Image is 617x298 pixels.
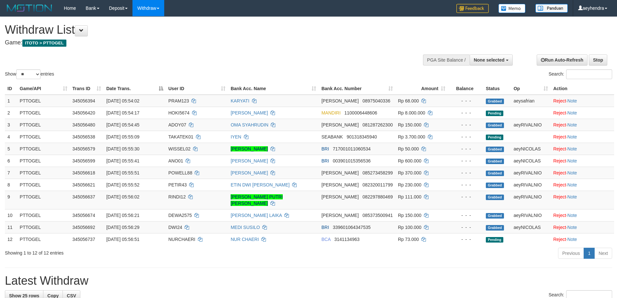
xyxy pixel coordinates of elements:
[567,194,577,199] a: Note
[73,194,95,199] span: 345056637
[398,134,425,139] span: Rp 3.700.000
[73,98,95,103] span: 345056394
[106,146,139,151] span: [DATE] 05:55:30
[106,194,139,199] span: [DATE] 05:56:02
[321,110,340,115] span: MANDIRI
[104,83,166,95] th: Date Trans.: activate to sort column descending
[168,158,183,163] span: ANO01
[168,98,189,103] span: PRAM123
[567,237,577,242] a: Note
[486,237,503,243] span: Pending
[486,111,503,116] span: Pending
[321,237,330,242] span: BCA
[168,110,189,115] span: HOKI5674
[5,143,17,155] td: 5
[5,209,17,221] td: 10
[486,135,503,140] span: Pending
[553,110,566,115] a: Reject
[73,225,95,230] span: 345056692
[551,221,614,233] td: ·
[553,134,566,139] a: Reject
[168,122,186,127] span: ADOY07
[551,107,614,119] td: ·
[589,54,607,66] a: Stop
[168,182,187,187] span: PETIR43
[451,134,481,140] div: - - -
[398,122,421,127] span: Rp 150.000
[398,110,425,115] span: Rp 8.000.000
[347,134,377,139] span: Copy 901318345940 to clipboard
[16,69,40,79] select: Showentries
[17,191,70,209] td: PTTOGEL
[17,179,70,191] td: PTTOGEL
[168,225,182,230] span: DWI24
[231,237,259,242] a: NUR CHAERI
[73,170,95,175] span: 345056618
[551,179,614,191] td: ·
[551,143,614,155] td: ·
[5,274,612,287] h1: Latest Withdraw
[231,122,268,127] a: OMA SYAHRUDIN
[483,83,511,95] th: Status
[106,170,139,175] span: [DATE] 05:55:51
[551,119,614,131] td: ·
[567,98,577,103] a: Note
[333,158,371,163] span: Copy 003901015356536 to clipboard
[168,134,193,139] span: TAKATEK01
[321,194,359,199] span: [PERSON_NAME]
[231,98,249,103] a: KARYATI
[106,237,139,242] span: [DATE] 05:56:51
[567,122,577,127] a: Note
[551,83,614,95] th: Action
[106,213,139,218] span: [DATE] 05:56:21
[321,170,359,175] span: [PERSON_NAME]
[567,225,577,230] a: Note
[551,155,614,167] td: ·
[553,213,566,218] a: Reject
[321,213,359,218] span: [PERSON_NAME]
[584,248,595,259] a: 1
[344,110,377,115] span: Copy 1100006448606 to clipboard
[456,4,489,13] img: Feedback.jpg
[333,225,371,230] span: Copy 339601064347535 to clipboard
[567,213,577,218] a: Note
[451,110,481,116] div: - - -
[486,225,504,231] span: Grabbed
[228,83,319,95] th: Bank Acc. Name: activate to sort column ascending
[5,95,17,107] td: 1
[5,179,17,191] td: 8
[5,191,17,209] td: 9
[567,158,577,163] a: Note
[511,95,551,107] td: aeysafrian
[168,213,192,218] span: DEWA2575
[553,98,566,103] a: Reject
[73,122,95,127] span: 345056480
[594,248,612,259] a: Next
[486,123,504,128] span: Grabbed
[451,236,481,243] div: - - -
[73,110,95,115] span: 345056420
[511,209,551,221] td: aeyRIVALNIO
[5,155,17,167] td: 6
[106,225,139,230] span: [DATE] 05:56:29
[166,83,228,95] th: User ID: activate to sort column ascending
[558,248,584,259] a: Previous
[553,182,566,187] a: Reject
[321,122,359,127] span: [PERSON_NAME]
[486,159,504,164] span: Grabbed
[551,233,614,245] td: ·
[73,237,95,242] span: 345056737
[106,98,139,103] span: [DATE] 05:54:02
[231,134,241,139] a: IYEN
[451,194,481,200] div: - - -
[451,170,481,176] div: - - -
[17,95,70,107] td: PTTOGEL
[553,122,566,127] a: Reject
[231,225,260,230] a: MEDI SUSILO
[511,83,551,95] th: Op: activate to sort column ascending
[17,221,70,233] td: PTTOGEL
[398,194,421,199] span: Rp 111.000
[319,83,395,95] th: Bank Acc. Number: activate to sort column ascending
[395,83,448,95] th: Amount: activate to sort column ascending
[231,170,268,175] a: [PERSON_NAME]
